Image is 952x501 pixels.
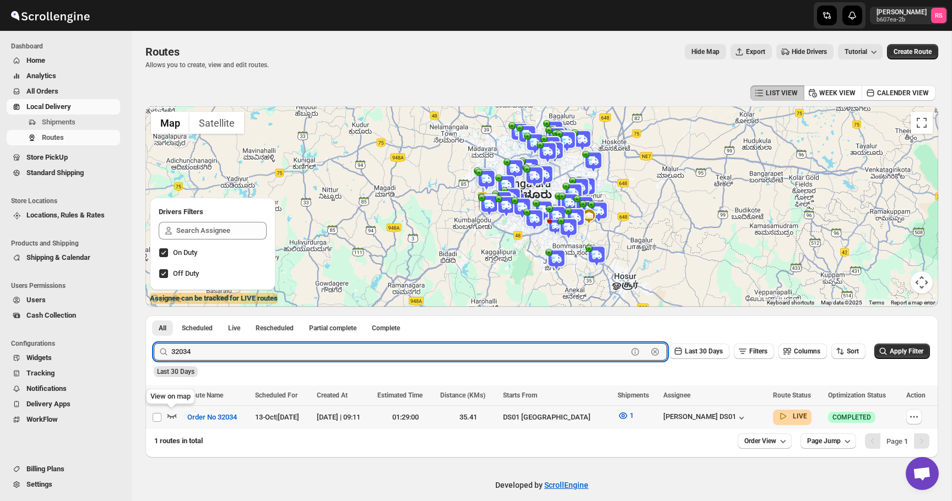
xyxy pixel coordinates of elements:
[26,253,90,262] span: Shipping & Calendar
[317,391,348,399] span: Created At
[26,311,76,319] span: Cash Collection
[828,391,886,399] span: Optimization Status
[190,112,244,134] button: Show satellite imagery
[11,197,125,205] span: Store Locations
[7,477,120,492] button: Settings
[845,48,867,56] span: Tutorial
[495,480,588,491] p: Developed by
[777,411,807,422] button: LIVE
[7,115,120,130] button: Shipments
[173,248,197,257] span: On Duty
[7,53,120,68] button: Home
[847,347,859,355] span: Sort
[26,369,55,377] span: Tracking
[773,391,811,399] span: Route Status
[904,437,908,445] b: 1
[793,412,807,420] b: LIVE
[26,465,64,473] span: Billing Plans
[42,133,64,141] span: Routes
[669,344,729,359] button: Last 30 Days
[26,168,84,177] span: Standard Shipping
[9,2,91,29] img: ScrollEngine
[26,415,58,423] span: WorkFlow
[831,344,866,359] button: Sort
[7,84,120,99] button: All Orders
[255,391,297,399] span: Scheduled For
[42,118,75,126] span: Shipments
[894,47,932,56] span: Create Route
[935,12,943,19] text: RS
[11,281,125,290] span: Users Permissions
[731,44,772,59] button: Export
[663,391,690,399] span: Assignee
[256,324,294,333] span: Rescheduled
[11,42,125,51] span: Dashboard
[7,292,120,308] button: Users
[157,368,194,375] span: Last 30 Days
[7,130,120,145] button: Routes
[7,461,120,477] button: Billing Plans
[890,347,923,355] span: Apply Filter
[159,206,267,217] h2: Drivers Filters
[887,44,938,59] button: Create Route
[173,269,199,277] span: Off Duty
[440,412,496,423] div: 35.41
[26,353,52,362] span: Widgets
[182,324,213,333] span: Scheduled
[26,72,56,80] span: Analytics
[228,324,240,333] span: Live
[819,89,856,97] span: WEEK VIEW
[744,437,776,445] span: Order View
[11,339,125,348] span: Configurations
[838,44,883,59] button: Tutorial
[804,85,862,101] button: WEEK VIEW
[906,391,926,399] span: Action
[611,407,640,424] button: 1
[691,47,720,56] span: Hide Map
[7,412,120,427] button: WorkFlow
[440,391,485,399] span: Distance (KMs)
[317,412,371,423] div: [DATE] | 09:11
[7,68,120,84] button: Analytics
[11,239,125,248] span: Products and Shipping
[685,347,723,355] span: Last 30 Days
[187,412,237,423] span: Order No 32034
[663,412,747,423] button: [PERSON_NAME] DS01
[807,437,841,445] span: Page Jump
[26,480,52,488] span: Settings
[650,346,661,357] button: Clear
[865,433,929,449] nav: Pagination
[171,343,628,361] input: Press enter after typing | Search Eg. Order No 32034
[931,8,946,23] span: Romil Seth
[618,391,649,399] span: Shipments
[911,271,933,293] button: Map camera controls
[630,411,634,420] span: 1
[26,211,105,219] span: Locations, Rules & Rates
[746,47,765,56] span: Export
[26,296,46,304] span: Users
[750,85,804,101] button: LIST VIEW
[148,292,185,307] a: Open this area in Google Maps (opens a new window)
[145,61,269,69] p: Allows you to create, view and edit routes.
[778,344,827,359] button: Columns
[152,320,173,336] button: All routes
[862,85,935,101] button: CALENDER VIEW
[869,299,884,306] a: Terms (opens in new tab)
[766,89,798,97] span: LIST VIEW
[154,437,203,445] span: 1 routes in total
[891,299,935,306] a: Report a map error
[544,481,588,489] a: ScrollEngine
[503,391,537,399] span: Starts From
[372,324,400,333] span: Complete
[792,47,827,56] span: Hide Drivers
[7,366,120,381] button: Tracking
[906,457,939,490] div: Open chat
[26,87,58,95] span: All Orders
[7,250,120,265] button: Shipping & Calendar
[255,413,299,421] span: 13-Oct | [DATE]
[911,112,933,134] button: Toggle fullscreen view
[738,433,792,449] button: Order View
[7,208,120,223] button: Locations, Rules & Rates
[877,8,927,17] p: [PERSON_NAME]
